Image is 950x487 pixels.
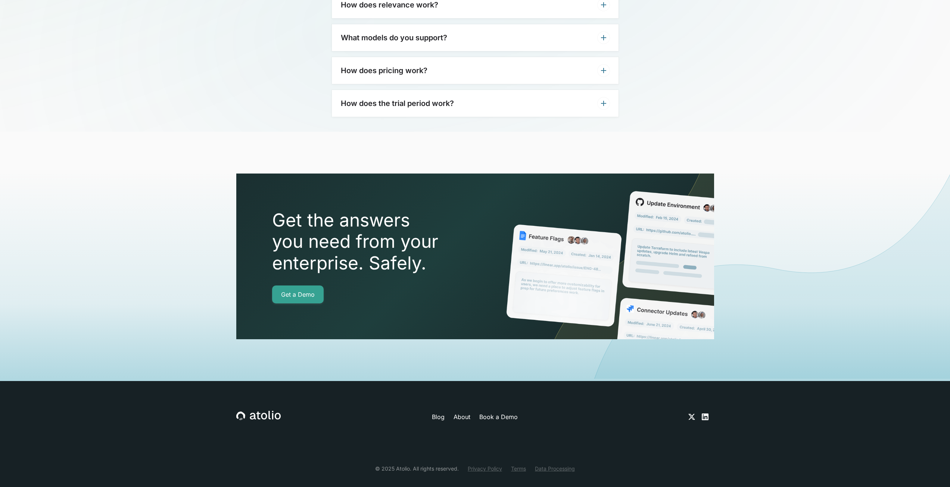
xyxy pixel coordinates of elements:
[479,412,518,421] a: Book a Demo
[913,451,950,487] iframe: Chat Widget
[511,465,526,472] a: Terms
[272,285,324,303] a: Get a Demo
[341,99,454,108] h3: How does the trial period work?
[375,465,459,472] div: © 2025 Atolio. All rights reserved.
[535,465,575,472] a: Data Processing
[341,0,438,9] h3: How does relevance work?
[468,465,502,472] a: Privacy Policy
[341,33,447,42] h3: What models do you support?
[341,66,427,75] h3: How does pricing work?
[432,412,445,421] a: Blog
[272,209,481,274] h2: Get the answers you need from your enterprise. Safely.
[454,412,470,421] a: About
